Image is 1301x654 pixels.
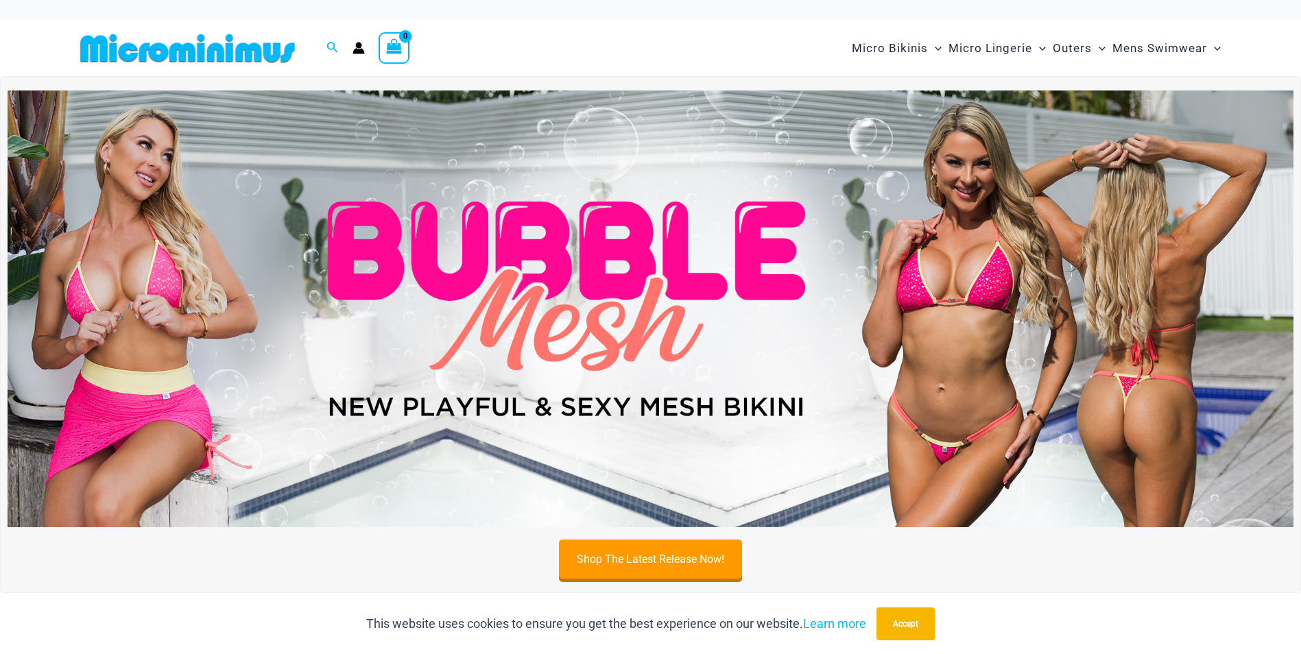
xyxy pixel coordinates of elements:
[928,31,942,66] span: Menu Toggle
[353,42,365,54] a: Account icon link
[1207,31,1221,66] span: Menu Toggle
[945,27,1049,69] a: Micro LingerieMenu ToggleMenu Toggle
[848,27,945,69] a: Micro BikinisMenu ToggleMenu Toggle
[1053,31,1092,66] span: Outers
[379,32,410,64] a: View Shopping Cart, empty
[876,607,935,640] button: Accept
[1092,31,1106,66] span: Menu Toggle
[1032,31,1046,66] span: Menu Toggle
[366,614,866,634] p: This website uses cookies to ensure you get the best experience on our website.
[1112,31,1207,66] span: Mens Swimwear
[846,25,1227,71] nav: Site Navigation
[1109,27,1224,69] a: Mens SwimwearMenu ToggleMenu Toggle
[75,33,300,64] img: MM SHOP LOGO FLAT
[326,40,339,57] a: Search icon link
[803,616,866,631] a: Learn more
[559,540,742,579] a: Shop The Latest Release Now!
[852,31,928,66] span: Micro Bikinis
[1049,27,1109,69] a: OutersMenu ToggleMenu Toggle
[8,90,1293,527] img: Bubble Mesh Highlight Pink
[948,31,1032,66] span: Micro Lingerie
